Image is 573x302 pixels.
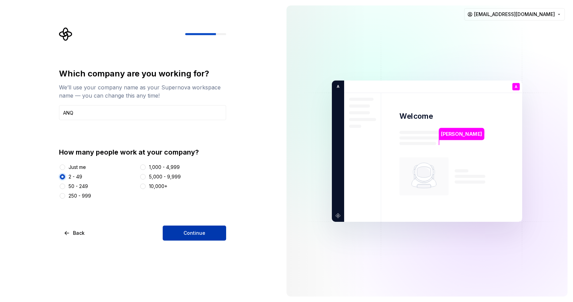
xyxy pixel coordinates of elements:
div: How many people work at your company? [59,147,226,157]
p: [PERSON_NAME] [441,130,482,138]
div: 5,000 - 9,999 [149,173,181,180]
span: Continue [183,230,205,236]
p: A [334,83,339,89]
div: Just me [69,164,86,171]
span: [EMAIL_ADDRESS][DOMAIN_NAME] [474,11,555,18]
button: Back [59,226,90,241]
div: 50 - 249 [69,183,88,190]
span: Back [73,230,85,236]
p: A [515,85,517,88]
input: Company name [59,105,226,120]
button: [EMAIL_ADDRESS][DOMAIN_NAME] [464,8,565,20]
div: We’ll use your company name as your Supernova workspace name — you can change this any time! [59,83,226,100]
div: 250 - 999 [69,192,91,199]
div: 2 - 49 [69,173,82,180]
div: 10,000+ [149,183,167,190]
div: Which company are you working for? [59,68,226,79]
div: 1,000 - 4,999 [149,164,180,171]
svg: Supernova Logo [59,27,73,41]
button: Continue [163,226,226,241]
p: Welcome [399,111,433,121]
